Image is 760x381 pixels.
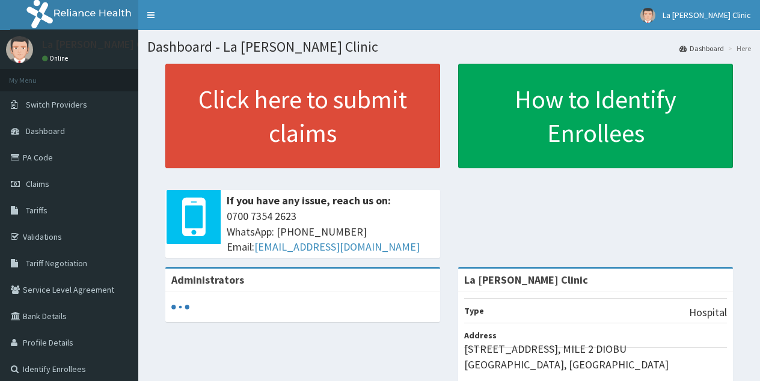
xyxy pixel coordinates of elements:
a: [EMAIL_ADDRESS][DOMAIN_NAME] [254,240,420,254]
h1: Dashboard - La [PERSON_NAME] Clinic [147,39,751,55]
p: [STREET_ADDRESS], MILE 2 DIOBU [GEOGRAPHIC_DATA], [GEOGRAPHIC_DATA] [464,341,727,372]
a: Online [42,54,71,62]
span: Tariff Negotiation [26,258,87,269]
img: User Image [640,8,655,23]
span: Dashboard [26,126,65,136]
span: La [PERSON_NAME] Clinic [663,10,751,20]
b: Address [464,330,497,341]
b: Type [464,305,484,316]
svg: audio-loading [171,298,189,316]
span: 0700 7354 2623 WhatsApp: [PHONE_NUMBER] Email: [227,209,434,255]
p: La [PERSON_NAME] Clinic [42,39,162,50]
a: How to Identify Enrollees [458,64,733,168]
span: Tariffs [26,205,47,216]
b: If you have any issue, reach us on: [227,194,391,207]
b: Administrators [171,273,244,287]
span: Switch Providers [26,99,87,110]
li: Here [725,43,751,53]
a: Dashboard [679,43,724,53]
a: Click here to submit claims [165,64,440,168]
span: Claims [26,178,49,189]
img: User Image [6,36,33,63]
strong: La [PERSON_NAME] Clinic [464,273,588,287]
p: Hospital [689,305,727,320]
